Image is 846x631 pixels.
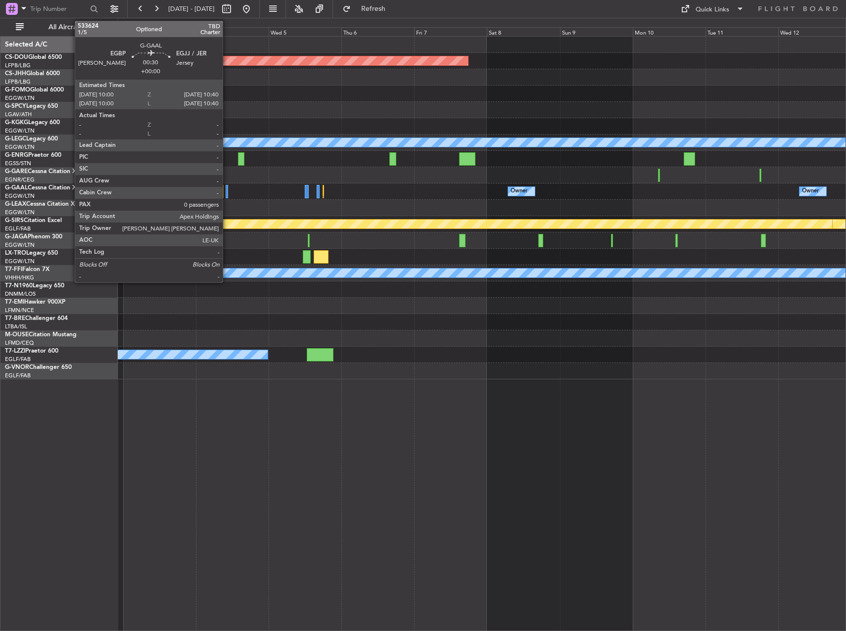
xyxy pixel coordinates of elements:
a: G-FOMOGlobal 6000 [5,87,64,93]
span: T7-BRE [5,315,25,321]
button: Refresh [338,1,397,17]
span: T7-N1960 [5,283,33,289]
a: DNMM/LOS [5,290,36,298]
div: Mon 3 [123,27,196,36]
a: G-JAGAPhenom 300 [5,234,62,240]
a: EGLF/FAB [5,225,31,232]
a: G-GARECessna Citation XLS+ [5,169,87,175]
span: Refresh [353,5,394,12]
button: All Aircraft [11,19,107,35]
a: G-GAALCessna Citation XLS+ [5,185,87,191]
a: G-VNORChallenger 650 [5,364,72,370]
div: Owner [511,184,527,199]
span: T7-FFI [5,267,22,272]
span: G-LEAX [5,201,26,207]
div: Sun 9 [560,27,633,36]
span: G-KGKG [5,120,28,126]
span: G-ENRG [5,152,28,158]
a: T7-N1960Legacy 650 [5,283,64,289]
a: T7-LZZIPraetor 600 [5,348,58,354]
span: LX-TRO [5,250,26,256]
a: EGGW/LTN [5,94,35,102]
a: CS-DOUGlobal 6500 [5,54,62,60]
div: Tue 4 [196,27,269,36]
span: [DATE] - [DATE] [168,4,215,13]
a: LX-TROLegacy 650 [5,250,58,256]
a: EGGW/LTN [5,241,35,249]
a: EGGW/LTN [5,209,35,216]
span: G-GAAL [5,185,28,191]
a: EGLF/FAB [5,372,31,379]
span: M-OUSE [5,332,29,338]
a: CS-JHHGlobal 6000 [5,71,60,77]
a: EGGW/LTN [5,143,35,151]
div: Mon 10 [633,27,705,36]
span: CS-JHH [5,71,26,77]
a: M-OUSECitation Mustang [5,332,77,338]
div: Wed 5 [269,27,341,36]
div: Planned Maint Bournemouth [150,217,222,231]
span: G-FOMO [5,87,30,93]
a: LFMD/CEQ [5,339,34,347]
div: [DATE] [120,20,137,28]
div: Fri 7 [414,27,487,36]
a: G-LEAXCessna Citation XLS [5,201,81,207]
a: G-SPCYLegacy 650 [5,103,58,109]
span: G-GARE [5,169,28,175]
a: EGSS/STN [5,160,31,167]
button: Quick Links [676,1,749,17]
a: EGGW/LTN [5,192,35,200]
span: CS-DOU [5,54,28,60]
div: Owner [802,184,819,199]
span: G-SPCY [5,103,26,109]
a: T7-BREChallenger 604 [5,315,68,321]
span: G-SIRS [5,218,24,224]
a: G-LEGCLegacy 600 [5,136,58,142]
span: G-LEGC [5,136,26,142]
a: LTBA/ISL [5,323,27,330]
a: T7-EMIHawker 900XP [5,299,65,305]
a: EGLF/FAB [5,356,31,363]
a: EGGW/LTN [5,127,35,135]
span: G-JAGA [5,234,28,240]
input: Trip Number [30,1,87,16]
a: LFPB/LBG [5,62,31,69]
a: G-KGKGLegacy 600 [5,120,60,126]
a: LGAV/ATH [5,111,32,118]
span: G-VNOR [5,364,29,370]
a: T7-FFIFalcon 7X [5,267,49,272]
a: EGGW/LTN [5,258,35,265]
span: T7-LZZI [5,348,25,354]
div: Tue 11 [705,27,778,36]
div: Quick Links [696,5,729,15]
a: EGNR/CEG [5,176,35,183]
a: G-ENRGPraetor 600 [5,152,61,158]
div: Sat 8 [487,27,560,36]
span: T7-EMI [5,299,24,305]
a: LFMN/NCE [5,307,34,314]
a: LFPB/LBG [5,78,31,86]
a: VHHH/HKG [5,274,34,281]
a: G-SIRSCitation Excel [5,218,62,224]
span: All Aircraft [26,24,104,31]
div: Thu 6 [341,27,414,36]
